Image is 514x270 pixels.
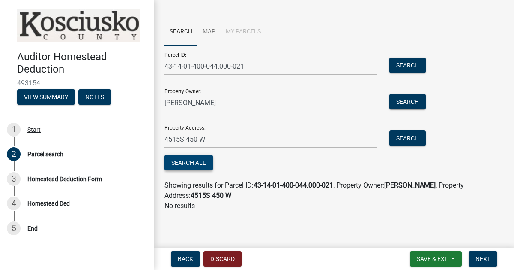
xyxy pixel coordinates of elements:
div: Parcel search [27,151,63,157]
p: No results [164,201,504,211]
div: Showing results for Parcel ID: , Property Owner: , Property Address: [164,180,504,201]
button: Search [389,58,426,73]
div: 2 [7,147,21,161]
button: Search [389,130,426,146]
button: Notes [78,89,111,105]
span: Back [178,255,193,262]
div: 1 [7,123,21,137]
strong: 43-14-01-400-044.000-021 [254,181,333,189]
span: Save & Exit [417,255,450,262]
button: Discard [203,251,242,267]
div: End [27,225,38,231]
button: Next [469,251,497,267]
a: Map [197,18,221,46]
wm-modal-confirm: Summary [17,94,75,101]
wm-modal-confirm: Notes [78,94,111,101]
strong: [PERSON_NAME] [384,181,436,189]
div: Homestead Ded [27,200,70,206]
div: 4 [7,197,21,210]
a: Search [164,18,197,46]
h4: Auditor Homestead Deduction [17,51,147,76]
div: 5 [7,221,21,235]
button: Search All [164,155,213,170]
button: View Summary [17,89,75,105]
div: Homestead Deduction Form [27,176,102,182]
button: Search [389,94,426,109]
strong: 4515S 450 W [191,191,231,200]
button: Save & Exit [410,251,462,267]
div: 3 [7,172,21,186]
span: 493154 [17,79,137,87]
span: Next [475,255,490,262]
img: Kosciusko County, Indiana [17,9,140,42]
div: Start [27,127,41,133]
button: Back [171,251,200,267]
